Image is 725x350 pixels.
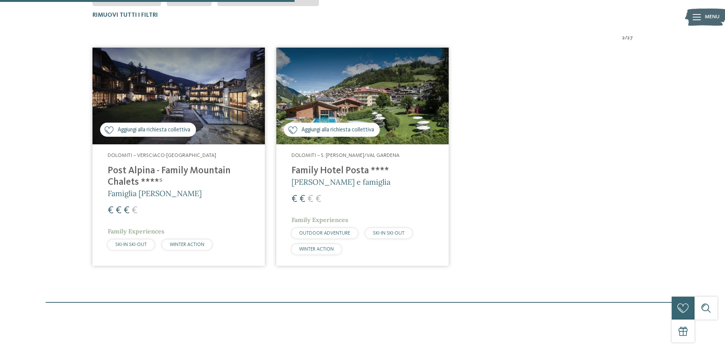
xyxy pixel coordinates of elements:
span: € [116,206,121,216]
span: Dolomiti – S. [PERSON_NAME]/Val Gardena [292,153,400,158]
span: € [132,206,137,216]
span: Dolomiti – Versciaco-[GEOGRAPHIC_DATA] [108,153,216,158]
span: [PERSON_NAME] e famiglia [292,177,390,187]
a: Cercate un hotel per famiglie? Qui troverete solo i migliori! Aggiungi alla richiesta collettiva ... [92,48,265,266]
span: Rimuovi tutti i filtri [92,12,158,18]
span: € [315,194,321,204]
h4: Family Hotel Posta **** [292,165,433,177]
span: Family Experiences [108,227,164,235]
a: Cercate un hotel per famiglie? Qui troverete solo i migliori! Aggiungi alla richiesta collettiva ... [276,48,449,266]
span: Aggiungi alla richiesta collettiva [118,126,190,134]
span: 27 [627,34,633,42]
span: € [108,206,113,216]
span: / [625,34,627,42]
span: € [292,194,297,204]
span: Famiglia [PERSON_NAME] [108,189,202,198]
span: € [300,194,305,204]
span: WINTER ACTION [299,247,334,252]
img: Post Alpina - Family Mountain Chalets ****ˢ [92,48,265,145]
span: SKI-IN SKI-OUT [373,231,405,236]
span: € [124,206,129,216]
span: Family Experiences [292,216,348,224]
span: OUTDOOR ADVENTURE [299,231,350,236]
img: Cercate un hotel per famiglie? Qui troverete solo i migliori! [276,48,449,145]
h4: Post Alpina - Family Mountain Chalets ****ˢ [108,165,250,188]
span: WINTER ACTION [170,242,204,247]
span: Aggiungi alla richiesta collettiva [301,126,374,134]
span: 2 [622,34,625,42]
span: € [308,194,313,204]
span: SKI-IN SKI-OUT [115,242,147,247]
